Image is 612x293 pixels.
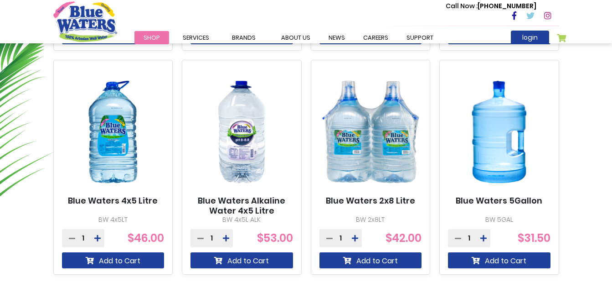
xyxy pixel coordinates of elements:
a: login [511,31,549,44]
span: Services [183,33,209,42]
a: Blue Waters Alkaline Water 4x5 Litre [190,196,293,215]
span: $46.00 [128,230,164,246]
a: support [397,31,442,44]
button: Add to Cart [62,252,165,268]
a: Blue Waters 2x8 Litre [326,196,415,206]
img: Blue Waters 4x5 Litre [62,68,165,196]
img: Blue Waters 5Gallon [448,68,550,196]
span: $53.00 [257,230,293,246]
img: Blue Waters Alkaline Water 4x5 Litre [190,68,293,196]
a: about us [272,31,319,44]
a: Blue Waters 4x5 Litre [68,196,158,206]
span: $31.50 [518,230,550,246]
button: Add to Cart [319,252,422,268]
a: News [319,31,354,44]
a: Blue Waters 5Gallon [456,196,542,206]
button: Add to Cart [448,252,550,268]
span: $42.00 [386,230,422,246]
span: Call Now : [446,1,478,10]
img: Blue Waters 2x8 Litre [319,68,422,196]
span: Shop [144,33,160,42]
p: BW 2x8LT [319,215,422,225]
span: Brands [232,33,256,42]
p: [PHONE_NUMBER] [446,1,536,11]
p: BW 5GAL [448,215,550,225]
a: careers [354,31,397,44]
a: store logo [53,1,117,42]
p: BW 4x5L ALK [190,215,293,225]
button: Add to Cart [190,252,293,268]
p: BW 4x5LT [62,215,165,225]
